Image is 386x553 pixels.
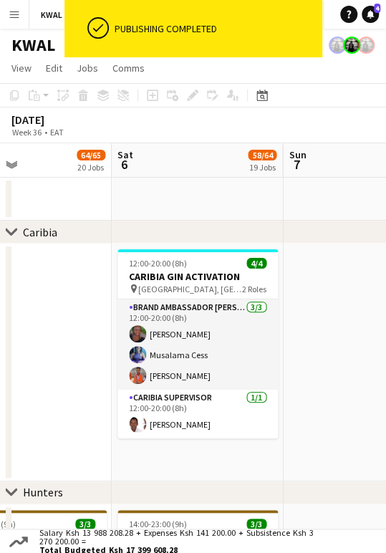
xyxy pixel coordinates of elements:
[23,225,57,239] div: Caribia
[374,4,380,13] span: 4
[9,127,44,138] span: Week 36
[107,59,150,77] a: Comms
[357,37,375,54] app-user-avatar: simon yonni
[11,62,32,74] span: View
[115,22,317,35] div: Publishing completed
[29,1,74,29] button: KWAL
[23,485,63,499] div: Hunters
[343,37,360,54] app-user-avatar: simon yonni
[11,34,55,56] h1: KWAL
[40,59,68,77] a: Edit
[112,62,145,74] span: Comms
[77,62,98,74] span: Jobs
[324,1,376,29] button: Nip Nap
[46,62,62,74] span: Edit
[71,59,104,77] a: Jobs
[11,112,97,127] div: [DATE]
[50,127,64,138] div: EAT
[6,59,37,77] a: View
[329,37,346,54] app-user-avatar: simon yonni
[362,6,379,23] a: 4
